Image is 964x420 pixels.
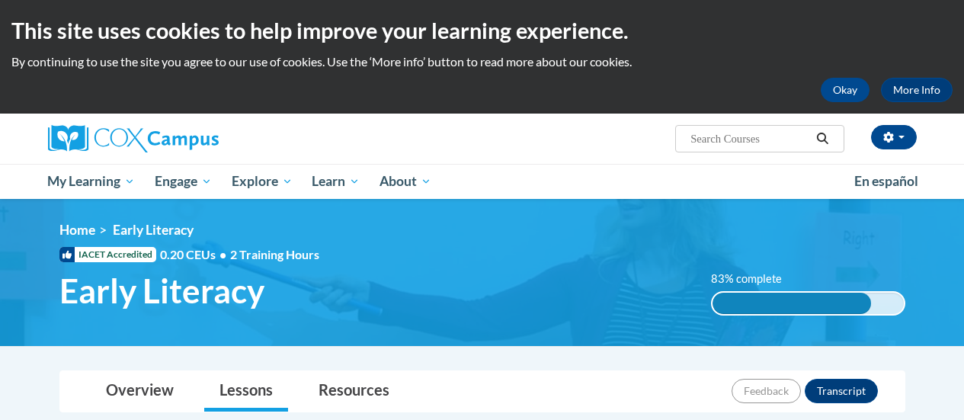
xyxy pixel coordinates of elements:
[113,222,194,238] span: Early Literacy
[38,164,146,199] a: My Learning
[689,130,811,148] input: Search Courses
[844,165,928,197] a: En español
[37,164,928,199] div: Main menu
[805,379,878,403] button: Transcript
[380,172,431,191] span: About
[160,246,230,263] span: 0.20 CEUs
[821,78,870,102] button: Okay
[732,379,801,403] button: Feedback
[854,173,918,189] span: En español
[48,125,322,152] a: Cox Campus
[370,164,441,199] a: About
[155,172,212,191] span: Engage
[48,125,219,152] img: Cox Campus
[11,53,953,70] p: By continuing to use the site you agree to our use of cookies. Use the ‘More info’ button to read...
[11,15,953,46] h2: This site uses cookies to help improve your learning experience.
[230,247,319,261] span: 2 Training Hours
[145,164,222,199] a: Engage
[711,271,799,287] label: 83% complete
[59,271,264,311] span: Early Literacy
[871,125,917,149] button: Account Settings
[881,78,953,102] a: More Info
[302,164,370,199] a: Learn
[303,371,405,412] a: Resources
[204,371,288,412] a: Lessons
[232,172,293,191] span: Explore
[713,293,871,314] div: 83% complete
[811,130,834,148] button: Search
[222,164,303,199] a: Explore
[47,172,135,191] span: My Learning
[59,247,156,262] span: IACET Accredited
[91,371,189,412] a: Overview
[219,247,226,261] span: •
[59,222,95,238] a: Home
[312,172,360,191] span: Learn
